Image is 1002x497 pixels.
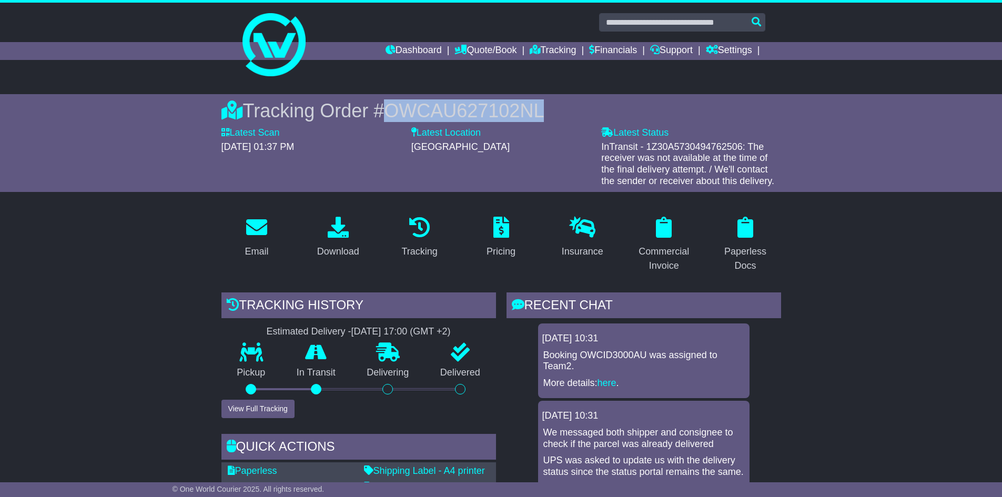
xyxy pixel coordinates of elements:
[543,455,744,478] p: UPS was asked to update us with the delivery status since the status portal remains the same.
[543,378,744,389] p: More details: .
[598,378,616,388] a: here
[386,42,442,60] a: Dashboard
[221,434,496,462] div: Quick Actions
[507,292,781,321] div: RECENT CHAT
[394,213,444,262] a: Tracking
[401,245,437,259] div: Tracking
[351,326,451,338] div: [DATE] 17:00 (GMT +2)
[221,141,295,152] span: [DATE] 01:37 PM
[706,42,752,60] a: Settings
[542,333,745,344] div: [DATE] 10:31
[717,245,774,273] div: Paperless Docs
[710,213,781,277] a: Paperless Docs
[454,42,517,60] a: Quote/Book
[221,326,496,338] div: Estimated Delivery -
[562,245,603,259] div: Insurance
[221,400,295,418] button: View Full Tracking
[601,141,774,186] span: InTransit - 1Z30A5730494762506: The receiver was not available at the time of the final delivery ...
[530,42,576,60] a: Tracking
[543,427,744,450] p: We messaged both shipper and consignee to check if the parcel was already delivered
[650,42,693,60] a: Support
[281,367,351,379] p: In Transit
[601,127,669,139] label: Latest Status
[543,350,744,372] p: Booking OWCID3000AU was assigned to Team2.
[221,99,781,122] div: Tracking Order #
[589,42,637,60] a: Financials
[424,367,496,379] p: Delivered
[245,245,268,259] div: Email
[310,213,366,262] a: Download
[173,485,325,493] span: © One World Courier 2025. All rights reserved.
[487,245,515,259] div: Pricing
[384,100,544,121] span: OWCAU627102NL
[555,213,610,262] a: Insurance
[317,245,359,259] div: Download
[221,367,281,379] p: Pickup
[364,465,485,476] a: Shipping Label - A4 printer
[629,213,700,277] a: Commercial Invoice
[221,127,280,139] label: Latest Scan
[542,410,745,422] div: [DATE] 10:31
[351,367,425,379] p: Delivering
[480,213,522,262] a: Pricing
[635,245,693,273] div: Commercial Invoice
[411,127,481,139] label: Latest Location
[238,213,275,262] a: Email
[411,141,510,152] span: [GEOGRAPHIC_DATA]
[221,292,496,321] div: Tracking history
[228,465,277,476] a: Paperless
